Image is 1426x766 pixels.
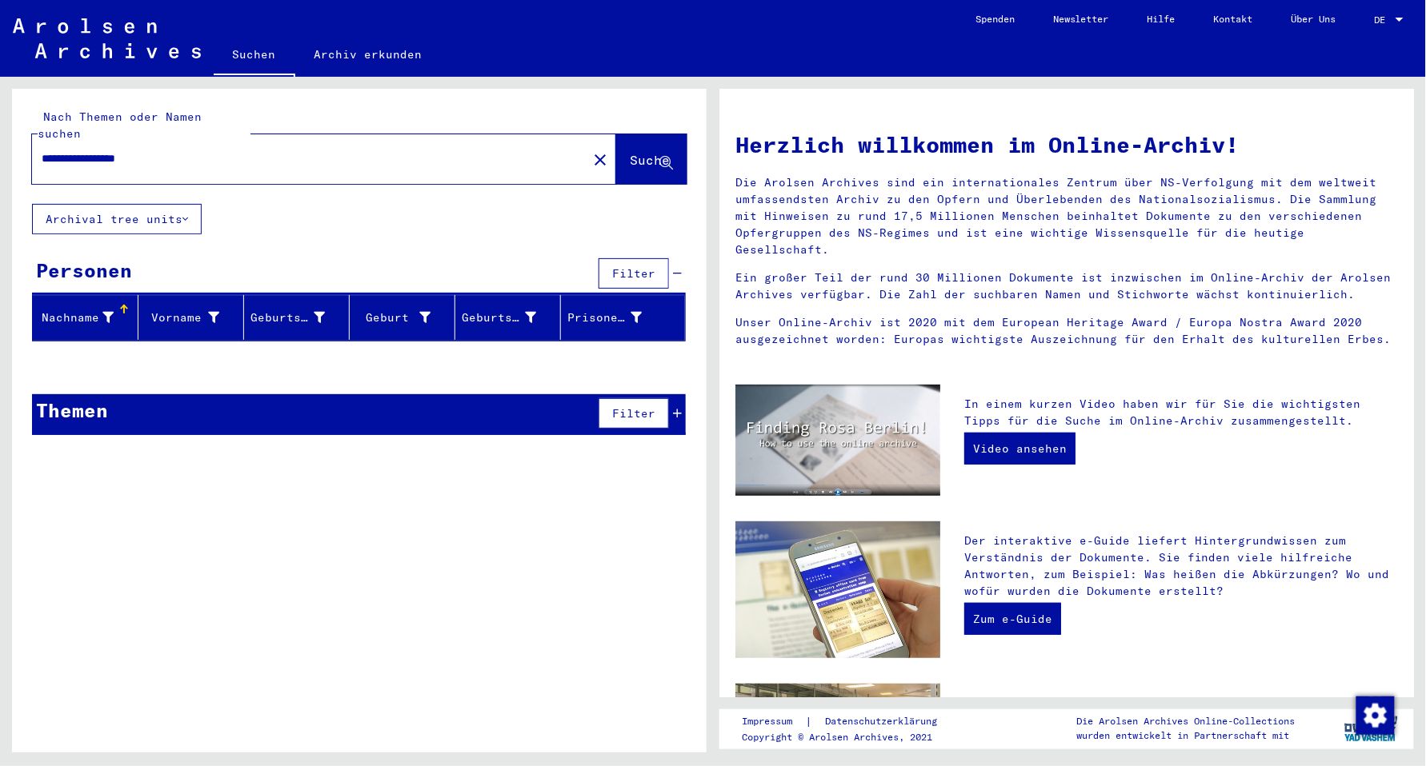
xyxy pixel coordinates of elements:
[591,150,610,170] mat-icon: close
[356,305,455,330] div: Geburt‏
[32,204,202,234] button: Archival tree units
[250,305,349,330] div: Geburtsname
[964,603,1061,635] a: Zum e-Guide
[455,295,561,340] mat-header-cell: Geburtsdatum
[567,309,642,326] div: Prisoner #
[462,305,560,330] div: Geburtsdatum
[13,18,201,58] img: Arolsen_neg.svg
[742,713,805,730] a: Impressum
[735,314,1398,348] p: Unser Online-Archiv ist 2020 mit dem European Heritage Award / Europa Nostra Award 2020 ausgezeic...
[350,295,455,340] mat-header-cell: Geburt‏
[561,295,685,340] mat-header-cell: Prisoner #
[742,713,956,730] div: |
[599,398,669,429] button: Filter
[38,110,202,141] mat-label: Nach Themen oder Namen suchen
[735,174,1398,258] p: Die Arolsen Archives sind ein internationales Zentrum über NS-Verfolgung mit dem weltweit umfasse...
[742,730,956,744] p: Copyright © Arolsen Archives, 2021
[1356,696,1395,735] img: Zustimmung ändern
[295,35,442,74] a: Archiv erkunden
[964,396,1398,429] p: In einem kurzen Video haben wir für Sie die wichtigsten Tipps für die Suche im Online-Archiv zusa...
[964,533,1398,600] p: Der interaktive e-Guide liefert Hintergrundwissen zum Verständnis der Dokumente. Sie finden viele...
[584,143,616,175] button: Clear
[630,152,670,168] span: Suche
[612,406,655,421] span: Filter
[33,295,138,340] mat-header-cell: Nachname
[812,713,956,730] a: Datenschutzerklärung
[735,128,1398,162] h1: Herzlich willkommen im Online-Archiv!
[39,305,138,330] div: Nachname
[567,305,666,330] div: Prisoner #
[1341,708,1401,748] img: yv_logo.png
[1076,728,1295,743] p: wurden entwickelt in Partnerschaft mit
[36,256,132,285] div: Personen
[39,309,114,326] div: Nachname
[1375,14,1392,26] span: DE
[964,433,1076,465] a: Video ansehen
[244,295,350,340] mat-header-cell: Geburtsname
[735,521,940,658] img: eguide.jpg
[1076,714,1295,728] p: Die Arolsen Archives Online-Collections
[214,35,295,77] a: Suchen
[612,266,655,281] span: Filter
[616,134,687,184] button: Suche
[250,309,325,326] div: Geburtsname
[462,309,536,326] div: Geburtsdatum
[599,258,669,289] button: Filter
[356,309,431,326] div: Geburt‏
[145,309,219,326] div: Vorname
[735,269,1398,303] p: Ein großer Teil der rund 30 Millionen Dokumente ist inzwischen im Online-Archiv der Arolsen Archi...
[138,295,244,340] mat-header-cell: Vorname
[36,396,108,425] div: Themen
[735,385,940,496] img: video.jpg
[145,305,243,330] div: Vorname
